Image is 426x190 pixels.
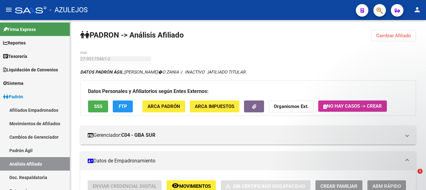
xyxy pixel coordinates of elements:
[80,126,416,145] mat-expansion-panel-header: Gerenciador:C04 - GBA SUR
[94,104,102,110] span: SSS
[274,104,309,110] strong: Organismos Ext.
[418,169,423,174] span: 1
[119,104,127,110] span: FTP
[80,69,246,74] i: | INACTIVO |
[3,39,26,46] span: Reportes
[3,53,27,60] span: Tesorería
[88,132,401,139] mat-panel-title: Gerenciador:
[405,169,420,184] iframe: Intercom live chat
[49,3,88,17] span: - AZULEJOS
[148,104,180,110] span: ARCA Padrón
[413,6,421,13] mat-icon: person
[323,103,382,109] span: No hay casos -> Crear
[3,66,58,73] span: Liquidación de Convenios
[80,151,416,170] mat-expansion-panel-header: Datos de Empadronamiento
[88,100,108,112] button: SSS
[372,183,401,189] span: ABM Rápido
[88,157,401,164] mat-panel-title: Datos de Empadronamiento
[93,183,157,189] span: Enviar Credencial Digital
[371,30,416,41] button: Cambiar Afiliado
[3,80,23,87] span: Sistema
[233,183,305,189] span: Sin Certificado Discapacidad
[80,31,184,39] strong: PADRON -> Análisis Afiliado
[80,69,124,74] strong: DATOS PADRÓN ÁGIL:
[208,69,246,74] span: AFILIADO TITULAR
[3,26,36,33] span: Firma Express
[179,183,211,189] span: Movimientos
[143,100,185,112] button: ARCA Padrón
[172,182,179,189] mat-icon: remove_red_eye
[190,100,239,112] button: ARCA Impuestos
[320,183,357,189] span: Crear Familiar
[269,100,314,112] button: Organismos Ext.
[80,69,181,74] span: [PERSON_NAME]�O ZANIA -
[376,33,411,39] span: Cambiar Afiliado
[88,87,408,96] h3: Datos Personales y Afiliatorios según Entes Externos:
[121,132,155,139] strong: C04 - GBA SUR
[195,104,234,110] span: ARCA Impuestos
[3,93,23,100] span: Padrón
[113,100,133,112] button: FTP
[318,100,387,112] button: No hay casos -> Crear
[5,6,13,13] mat-icon: menu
